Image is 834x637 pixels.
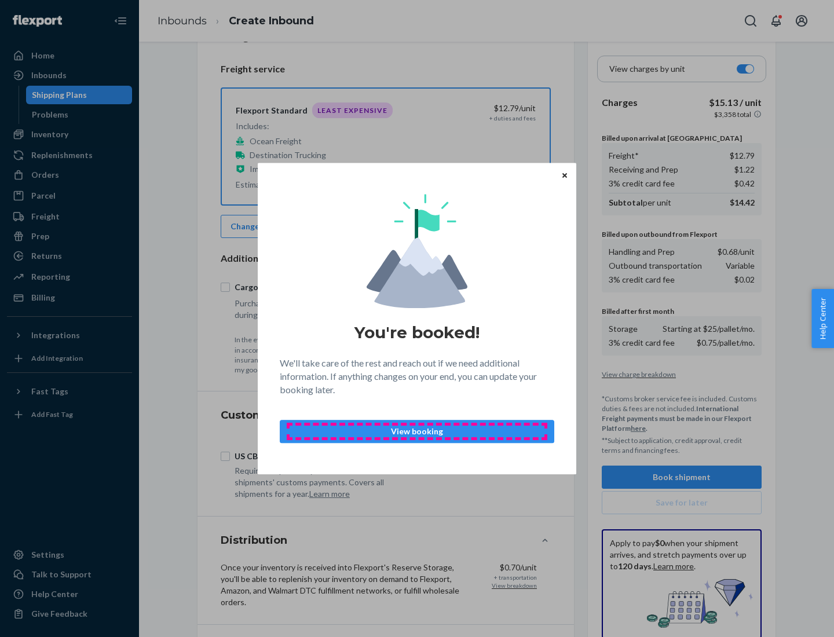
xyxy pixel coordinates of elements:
button: View booking [280,420,554,443]
img: svg+xml,%3Csvg%20viewBox%3D%220%200%20174%20197%22%20fill%3D%22none%22%20xmlns%3D%22http%3A%2F%2F... [367,194,467,308]
p: We'll take care of the rest and reach out if we need additional information. If anything changes ... [280,357,554,397]
p: View booking [290,426,544,437]
button: Close [559,169,570,181]
h1: You're booked! [354,322,480,343]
